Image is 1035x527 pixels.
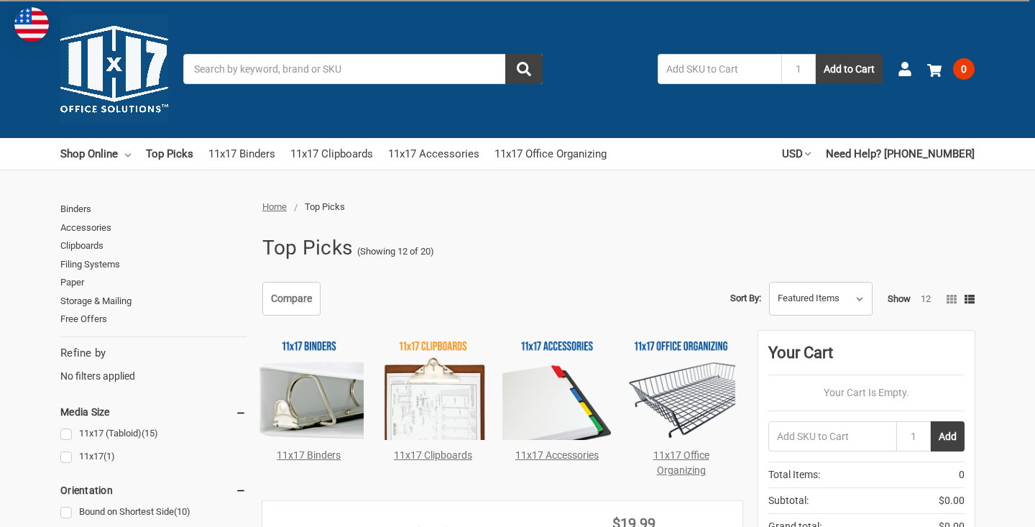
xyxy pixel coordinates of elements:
[394,449,472,461] a: 11x17 Clipboards
[60,310,247,329] a: Free Offers
[262,229,352,267] h1: Top Picks
[60,237,247,255] a: Clipboards
[254,331,364,440] img: 11x17 Binders
[921,293,931,304] a: 12
[60,255,247,274] a: Filing Systems
[658,54,781,84] input: Add SKU to Cart
[60,219,247,237] a: Accessories
[782,138,811,170] a: USD
[768,385,965,400] p: Your Cart Is Empty.
[357,244,434,259] span: (Showing 12 of 20)
[888,293,911,304] span: Show
[730,288,761,309] label: Sort By:
[174,506,190,517] span: (10)
[305,201,345,212] span: Top Picks
[931,421,965,452] button: Add
[768,493,809,508] span: Subtotal:
[816,54,883,84] button: Add to Cart
[60,403,247,421] h5: Media Size
[502,331,612,440] img: 11x17 Accessories
[208,138,275,170] a: 11x17 Binders
[262,282,321,316] a: Compare
[60,273,247,292] a: Paper
[60,292,247,311] a: Storage & Mailing
[653,449,709,476] a: 11x17 Office Organizing
[14,7,49,42] img: duty and tax information for United States
[627,331,736,440] img: 11x17 Office Organizing
[768,341,965,375] div: Your Cart
[379,331,488,440] img: 11x17 Clipboards
[103,451,115,462] span: (1)
[60,482,247,499] h5: Orientation
[768,421,896,452] input: Add SKU to Cart
[146,138,193,170] a: Top Picks
[60,424,247,444] a: 11x17 (Tabloid)
[494,138,607,170] a: 11x17 Office Organizing
[60,200,247,219] a: Binders
[60,503,247,522] a: Bound on Shortest Side
[60,138,131,170] a: Shop Online
[60,345,247,362] h5: Refine by
[927,50,975,88] a: 0
[388,138,479,170] a: 11x17 Accessories
[953,58,975,80] span: 0
[60,345,247,384] div: No filters applied
[277,449,341,461] a: 11x17 Binders
[515,449,599,461] a: 11x17 Accessories
[959,467,965,482] span: 0
[142,428,158,439] span: (15)
[60,447,247,467] a: 11x17
[183,54,543,84] input: Search by keyword, brand or SKU
[60,15,168,123] img: 11x17.com
[768,467,820,482] span: Total Items:
[939,493,965,508] span: $0.00
[262,201,287,212] a: Home
[826,138,975,170] a: Need Help? [PHONE_NUMBER]
[290,138,373,170] a: 11x17 Clipboards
